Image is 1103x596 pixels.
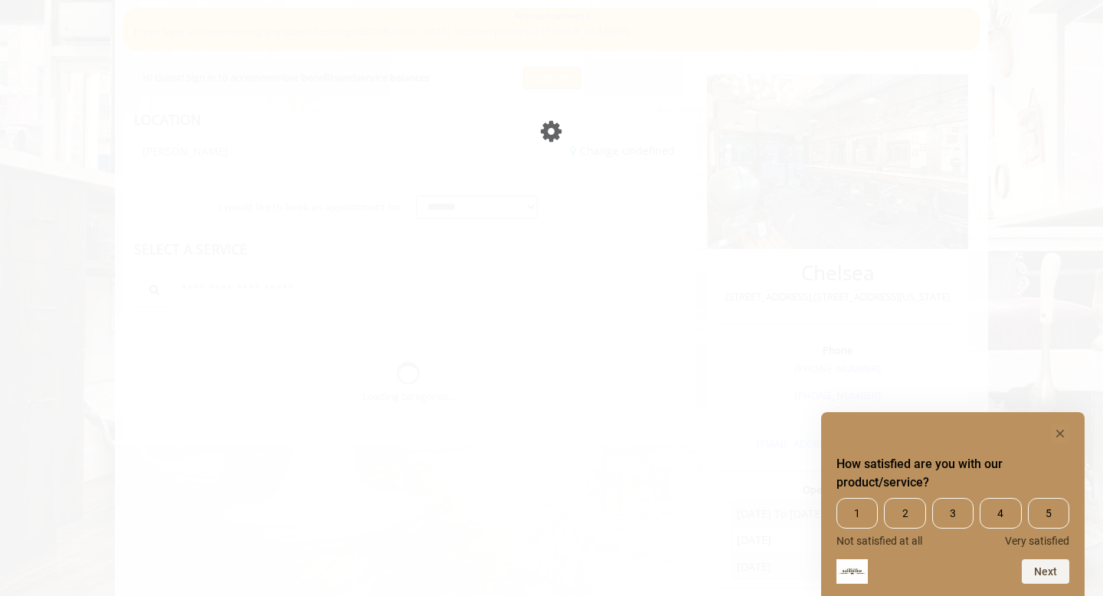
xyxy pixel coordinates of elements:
[1022,559,1069,584] button: Next question
[836,424,1069,584] div: How satisfied are you with our product/service? Select an option from 1 to 5, with 1 being Not sa...
[836,498,1069,547] div: How satisfied are you with our product/service? Select an option from 1 to 5, with 1 being Not sa...
[980,498,1021,529] span: 4
[932,498,974,529] span: 3
[1028,498,1069,529] span: 5
[1005,535,1069,547] span: Very satisfied
[836,535,922,547] span: Not satisfied at all
[836,455,1069,492] h2: How satisfied are you with our product/service? Select an option from 1 to 5, with 1 being Not sa...
[1051,424,1069,443] button: Hide survey
[884,498,925,529] span: 2
[836,498,878,529] span: 1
